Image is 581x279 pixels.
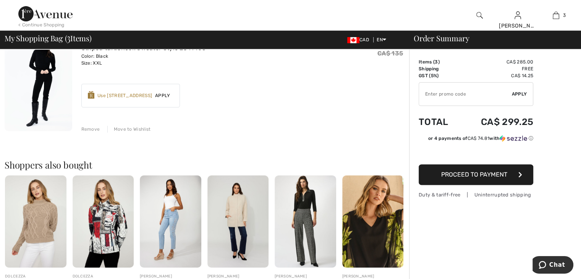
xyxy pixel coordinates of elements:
img: My Info [515,11,521,20]
td: Shipping [419,65,460,72]
img: Casual Puffer Jacket with Zipper Style 75831 [73,175,134,268]
span: EN [377,37,386,42]
div: < Continue Shopping [18,21,65,28]
a: Sign In [515,11,521,19]
iframe: Opens a widget where you can chat to one of our agents [532,256,573,275]
td: GST (5%) [419,72,460,79]
span: CA$ 74.81 [467,136,489,141]
img: Plaid Mid-Rise Wide-Leg Trousers Style 253155 [275,175,336,268]
img: Canadian Dollar [347,37,359,43]
div: Color: Black Size: XXL [81,53,206,67]
td: Items ( ) [419,58,460,65]
div: Order Summary [405,34,576,42]
div: or 4 payments ofCA$ 74.81withSezzle Click to learn more about Sezzle [419,135,533,144]
img: My Bag [553,11,559,20]
span: 3 [563,12,566,19]
div: [PERSON_NAME] [499,22,536,30]
a: 3 [537,11,575,20]
div: Duty & tariff-free | Uninterrupted shipping [419,191,533,198]
div: Use [STREET_ADDRESS] [97,92,152,99]
td: Total [419,109,460,135]
img: Reward-Logo.svg [88,91,95,99]
div: Move to Wishlist [107,126,151,133]
div: Remove [81,126,100,133]
td: CA$ 285.00 [460,58,533,65]
input: Promo code [419,83,512,105]
span: 3 [435,59,438,65]
span: My Shopping Bag ( Items) [5,34,92,42]
h2: Shoppers also bought [5,160,409,169]
a: Striped turtleneck Sweater Style 234140U [81,44,206,52]
span: CAD [347,37,372,42]
img: 1ère Avenue [18,6,73,21]
div: or 4 payments of with [428,135,533,142]
s: CA$ 135 [377,50,403,57]
span: Apply [512,91,527,97]
img: Striped turtleneck Sweater Style 234140U [5,30,72,131]
td: Free [460,65,533,72]
span: Apply [152,92,173,99]
img: Floral V-Neck Pullover Style 251147 [342,175,404,268]
span: 3 [67,32,70,42]
td: CA$ 14.25 [460,72,533,79]
img: High Neck Cable-Knit Pullover Style 75305 [5,175,66,268]
span: Proceed to Payment [441,171,507,178]
img: Casual Mandarin Collar Top Style 253880 [207,175,269,268]
iframe: PayPal-paypal [419,144,533,162]
button: Proceed to Payment [419,164,533,185]
img: search the website [476,11,483,20]
td: CA$ 299.25 [460,109,533,135]
img: Sezzle [500,135,527,142]
img: Embroidered Mid-Rise Slim Jeans Style 256739U [140,175,201,268]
